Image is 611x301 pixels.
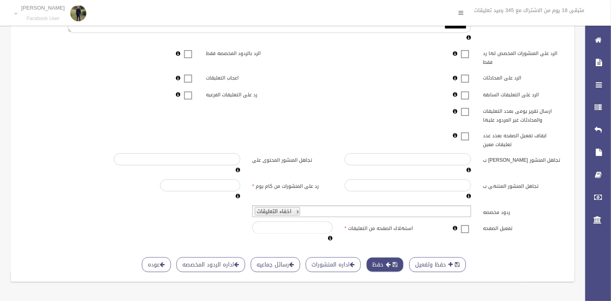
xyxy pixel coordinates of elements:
[409,257,466,272] button: حفظ وتفعيل
[21,5,65,11] p: [PERSON_NAME]
[477,153,570,165] label: تجاهل المنشور [PERSON_NAME] ب
[306,257,361,272] a: اداره المنشورات
[177,257,245,272] a: اداره الردود المخصصه
[200,88,293,99] label: رد على التعليقات الفرعيه
[367,257,404,272] button: حفظ
[477,179,570,191] label: تجاهل المنشور المنتهى ب
[477,88,570,99] label: الرد على التعليقات السابقه
[246,179,339,191] label: رد على المنشورات من كام يوم
[477,71,570,83] label: الرد على المحادثات
[477,222,570,233] label: تفعيل الصفحه
[477,129,570,149] label: ايقاف تفعيل الصفحه بعدد عدد تعليقات معين
[246,153,339,165] label: تجاهل المنشور المحتوى على
[200,47,293,58] label: الرد بالردود المخصصه فقط
[200,71,293,83] label: اعجاب التعليقات
[257,206,292,216] span: اخفاء التعليقات
[477,105,570,125] label: ارسال تقرير يومى بعدد التعليقات والمحادثات غير المردود عليها
[251,257,300,272] a: رسائل جماعيه
[339,222,431,233] label: استهلاك الصفحه من التعليقات
[477,205,570,217] label: ردود مخصصه
[21,16,65,22] small: Facebook User
[477,47,570,67] label: الرد على المنشورات المخصص لها رد فقط
[142,257,171,272] a: عوده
